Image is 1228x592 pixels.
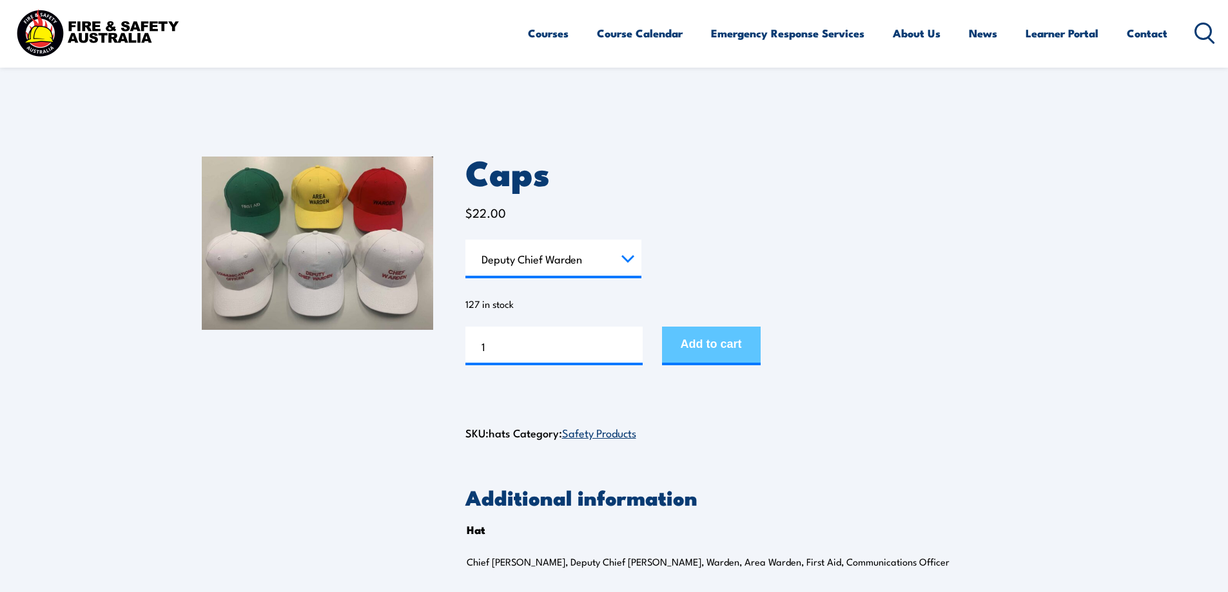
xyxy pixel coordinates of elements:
span: $ [465,204,473,221]
h2: Additional information [465,488,1027,506]
span: SKU: [465,425,510,441]
span: hats [489,425,510,441]
iframe: Secure express checkout frame [463,382,1029,418]
button: Add to cart [662,327,761,365]
h1: Caps [465,157,1027,187]
a: Safety Products [562,425,636,440]
a: Contact [1127,16,1167,50]
a: Learner Portal [1026,16,1098,50]
p: Chief [PERSON_NAME], Deputy Chief [PERSON_NAME], Warden, Area Warden, First Aid, Communications O... [467,555,981,568]
span: Category: [513,425,636,441]
a: News [969,16,997,50]
a: Courses [528,16,569,50]
a: Course Calendar [597,16,683,50]
th: Hat [467,520,485,539]
input: Product quantity [465,327,643,365]
a: About Us [893,16,940,50]
a: Emergency Response Services [711,16,864,50]
p: 127 in stock [465,298,1027,310]
img: caps-scaled-1.jpg [202,157,433,330]
bdi: 22.00 [465,204,506,221]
